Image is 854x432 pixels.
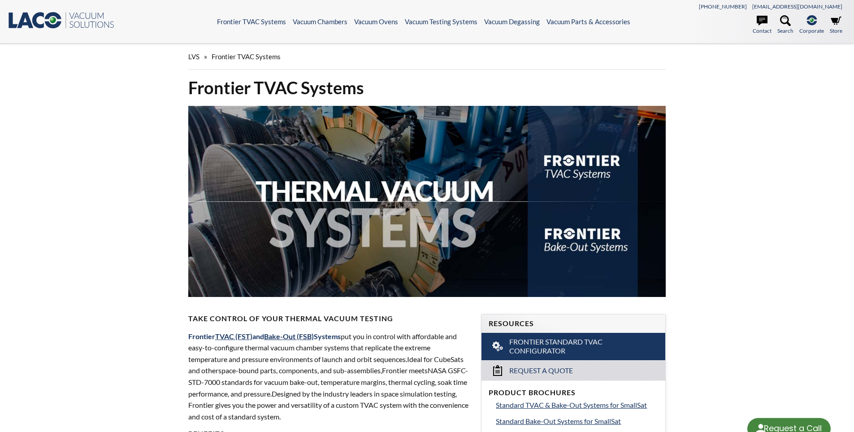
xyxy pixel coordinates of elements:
[496,399,658,411] a: Standard TVAC & Bake-Out Systems for SmallSat
[217,17,286,26] a: Frontier TVAC Systems
[264,332,314,340] a: Bake-Out (FSB)
[407,355,413,363] span: Id
[212,52,281,61] span: Frontier TVAC Systems
[293,17,347,26] a: Vacuum Chambers
[699,3,747,10] a: [PHONE_NUMBER]
[489,319,658,328] h4: Resources
[752,3,842,10] a: [EMAIL_ADDRESS][DOMAIN_NAME]
[188,106,666,297] img: Thermal Vacuum Systems header
[753,15,772,35] a: Contact
[188,366,468,397] span: NASA GSFC-STD-7000 standards for vacuum bake-out, temperature margins, thermal cycling, soak time...
[218,366,382,375] span: space-bound parts, components, and sub-assemblies,
[484,17,540,26] a: Vacuum Degassing
[481,333,665,361] a: Frontier Standard TVAC Configurator
[354,17,398,26] a: Vacuum Ovens
[188,331,471,423] p: put you in control with affordable and easy-to-configure thermal vacuum chamber systems that repl...
[496,417,621,425] span: Standard Bake-Out Systems for SmallSat
[509,337,639,356] span: Frontier Standard TVAC Configurator
[799,26,824,35] span: Corporate
[830,15,842,35] a: Store
[188,389,468,421] span: Designed by the industry leaders in space simulation testing, Frontier gives you the power and ve...
[188,77,666,99] h1: Frontier TVAC Systems
[188,332,341,340] span: Frontier and Systems
[546,17,630,26] a: Vacuum Parts & Accessories
[489,388,658,397] h4: Product Brochures
[496,415,658,427] a: Standard Bake-Out Systems for SmallSat
[777,15,793,35] a: Search
[215,332,252,340] a: TVAC (FST)
[188,343,464,375] span: xtreme temperature and pressure environments of launch and orbit sequences. eal for CubeSats and ...
[188,44,666,70] div: »
[405,17,477,26] a: Vacuum Testing Systems
[509,366,573,375] span: Request a Quote
[481,360,665,380] a: Request a Quote
[188,314,471,323] h4: Take Control of Your Thermal Vacuum Testing
[496,401,647,409] span: Standard TVAC & Bake-Out Systems for SmallSat
[188,52,199,61] span: LVS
